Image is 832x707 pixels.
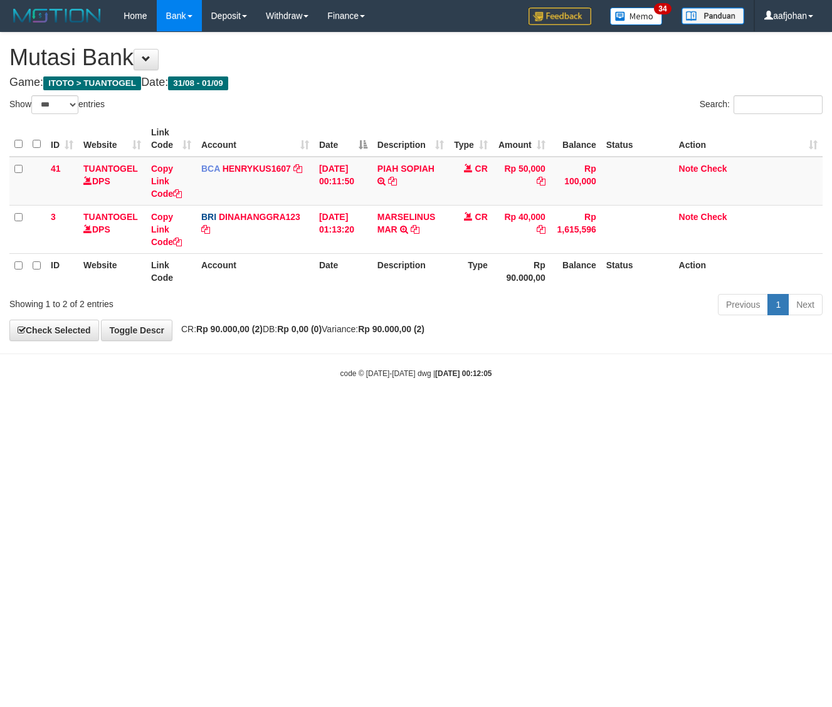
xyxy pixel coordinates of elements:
th: Status [601,253,674,289]
a: Copy Link Code [151,212,182,247]
h1: Mutasi Bank [9,45,823,70]
th: Link Code: activate to sort column ascending [146,121,196,157]
th: Amount: activate to sort column ascending [493,121,550,157]
span: BCA [201,164,220,174]
th: Status [601,121,674,157]
th: Action: activate to sort column ascending [674,121,823,157]
a: Toggle Descr [101,320,172,341]
strong: Rp 90.000,00 (2) [196,324,263,334]
img: MOTION_logo.png [9,6,105,25]
a: Next [788,294,823,315]
th: Account: activate to sort column ascending [196,121,314,157]
span: CR: DB: Variance: [175,324,424,334]
h4: Game: Date: [9,76,823,89]
a: Copy DINAHANGGRA123 to clipboard [201,224,210,234]
a: Check Selected [9,320,99,341]
th: Description: activate to sort column ascending [372,121,449,157]
strong: Rp 90.000,00 (2) [358,324,424,334]
span: 3 [51,212,56,222]
div: Showing 1 to 2 of 2 entries [9,293,337,310]
span: 34 [654,3,671,14]
label: Show entries [9,95,105,114]
th: Date: activate to sort column descending [314,121,372,157]
a: Check [701,164,727,174]
a: Copy Link Code [151,164,182,199]
a: 1 [767,294,789,315]
small: code © [DATE]-[DATE] dwg | [340,369,492,378]
td: Rp 40,000 [493,205,550,253]
strong: Rp 0,00 (0) [277,324,322,334]
strong: [DATE] 00:12:05 [435,369,492,378]
a: Copy PIAH SOPIAH to clipboard [388,176,397,186]
a: TUANTOGEL [83,164,138,174]
a: Previous [718,294,768,315]
th: Website: activate to sort column ascending [78,121,146,157]
th: Type [449,253,493,289]
th: Link Code [146,253,196,289]
span: CR [475,212,488,222]
span: 31/08 - 01/09 [168,76,228,90]
th: Balance [550,253,601,289]
a: DINAHANGGRA123 [219,212,300,222]
a: Copy Rp 50,000 to clipboard [537,176,545,186]
select: Showentries [31,95,78,114]
td: [DATE] 01:13:20 [314,205,372,253]
a: HENRYKUS1607 [223,164,291,174]
th: Account [196,253,314,289]
td: DPS [78,205,146,253]
th: Website [78,253,146,289]
a: Note [679,164,698,174]
td: Rp 1,615,596 [550,205,601,253]
a: Note [679,212,698,222]
td: Rp 50,000 [493,157,550,206]
a: Check [701,212,727,222]
label: Search: [700,95,823,114]
th: Balance [550,121,601,157]
input: Search: [734,95,823,114]
span: 41 [51,164,61,174]
th: Date [314,253,372,289]
a: Copy HENRYKUS1607 to clipboard [293,164,302,174]
td: DPS [78,157,146,206]
img: Button%20Memo.svg [610,8,663,25]
a: TUANTOGEL [83,212,138,222]
th: Description [372,253,449,289]
a: MARSELINUS MAR [377,212,436,234]
th: Rp 90.000,00 [493,253,550,289]
img: Feedback.jpg [529,8,591,25]
span: CR [475,164,488,174]
td: Rp 100,000 [550,157,601,206]
span: ITOTO > TUANTOGEL [43,76,141,90]
a: PIAH SOPIAH [377,164,434,174]
span: BRI [201,212,216,222]
a: Copy MARSELINUS MAR to clipboard [411,224,419,234]
img: panduan.png [682,8,744,24]
a: Copy Rp 40,000 to clipboard [537,224,545,234]
th: Action [674,253,823,289]
th: ID [46,253,78,289]
th: Type: activate to sort column ascending [449,121,493,157]
td: [DATE] 00:11:50 [314,157,372,206]
th: ID: activate to sort column ascending [46,121,78,157]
